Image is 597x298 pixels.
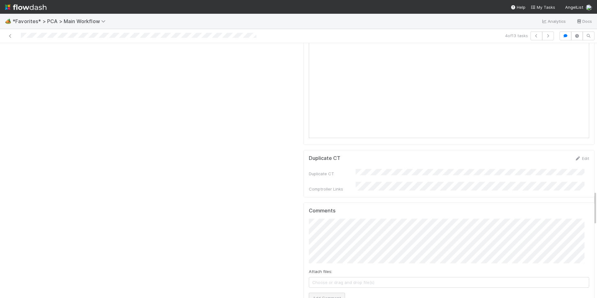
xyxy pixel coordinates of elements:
[530,4,555,10] a: My Tasks
[576,17,592,25] a: Docs
[511,4,525,10] div: Help
[309,268,332,275] label: Attach files:
[575,156,589,161] a: Edit
[5,2,47,12] img: logo-inverted-e16ddd16eac7371096b0.svg
[586,4,592,11] img: avatar_487f705b-1efa-4920-8de6-14528bcda38c.png
[309,186,356,192] div: Comptroller Links
[12,18,109,24] span: *Favorites* > PCA > Main Workflow
[309,277,589,287] span: Choose or drag and drop file(s)
[309,155,340,161] h5: Duplicate CT
[541,17,566,25] a: Analytics
[505,32,528,39] span: 4 of 13 tasks
[5,18,11,24] span: 🏕️
[309,171,356,177] div: Duplicate CT
[309,208,590,214] h5: Comments
[565,5,583,10] span: AngelList
[530,5,555,10] span: My Tasks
